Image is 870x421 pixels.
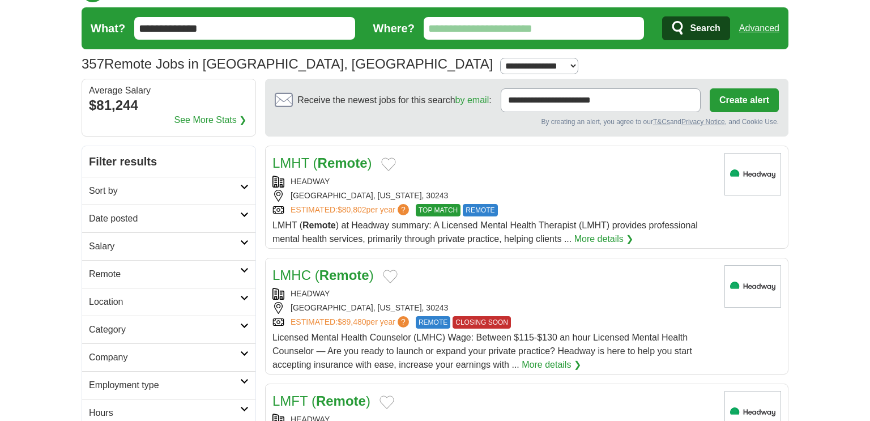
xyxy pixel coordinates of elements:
[338,317,366,326] span: $89,480
[89,295,240,309] h2: Location
[522,358,581,372] a: More details ❯
[416,316,450,329] span: REMOTE
[89,323,240,337] h2: Category
[710,88,779,112] button: Create alert
[89,351,240,364] h2: Company
[82,316,255,343] a: Category
[463,204,497,216] span: REMOTE
[89,86,249,95] div: Average Salary
[398,204,409,215] span: ?
[89,240,240,253] h2: Salary
[319,267,369,283] strong: Remote
[272,333,692,369] span: Licensed Mental Health Counselor (LMHC) Wage: Between $115-$130 an hour Licensed Mental Health Co...
[89,184,240,198] h2: Sort by
[338,205,366,214] span: $80,802
[82,260,255,288] a: Remote
[89,212,240,226] h2: Date posted
[174,113,247,127] a: See More Stats ❯
[89,406,240,420] h2: Hours
[82,371,255,399] a: Employment type
[739,17,779,40] a: Advanced
[574,232,634,246] a: More details ❯
[82,232,255,260] a: Salary
[653,118,670,126] a: T&Cs
[297,93,491,107] span: Receive the newest jobs for this search :
[91,20,125,37] label: What?
[291,316,411,329] a: ESTIMATED:$89,480per year?
[455,95,489,105] a: by email
[373,20,415,37] label: Where?
[316,393,366,409] strong: Remote
[381,158,396,171] button: Add to favorite jobs
[272,190,715,202] div: [GEOGRAPHIC_DATA], [US_STATE], 30243
[275,117,779,127] div: By creating an alert, you agree to our and , and Cookie Use.
[724,265,781,308] img: Headway logo
[82,146,255,177] h2: Filter results
[82,205,255,232] a: Date posted
[453,316,511,329] span: CLOSING SOON
[416,204,460,216] span: TOP MATCH
[82,288,255,316] a: Location
[82,177,255,205] a: Sort by
[272,302,715,314] div: [GEOGRAPHIC_DATA], [US_STATE], 30243
[89,95,249,116] div: $81,244
[82,343,255,371] a: Company
[89,379,240,392] h2: Employment type
[82,56,493,71] h1: Remote Jobs in [GEOGRAPHIC_DATA], [GEOGRAPHIC_DATA]
[272,155,372,171] a: LMHT (Remote)
[291,289,330,298] a: HEADWAY
[662,16,730,40] button: Search
[398,316,409,328] span: ?
[82,54,104,74] span: 357
[318,155,368,171] strong: Remote
[291,177,330,186] a: HEADWAY
[272,220,698,244] span: LMHT ( ) at Headway summary: A Licensed Mental Health Therapist (LMHT) provides professional ment...
[724,153,781,195] img: Headway logo
[690,17,720,40] span: Search
[383,270,398,283] button: Add to favorite jobs
[272,393,370,409] a: LMFT (Remote)
[291,204,411,216] a: ESTIMATED:$80,802per year?
[89,267,240,281] h2: Remote
[379,396,394,409] button: Add to favorite jobs
[302,220,336,230] strong: Remote
[272,267,374,283] a: LMHC (Remote)
[681,118,725,126] a: Privacy Notice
